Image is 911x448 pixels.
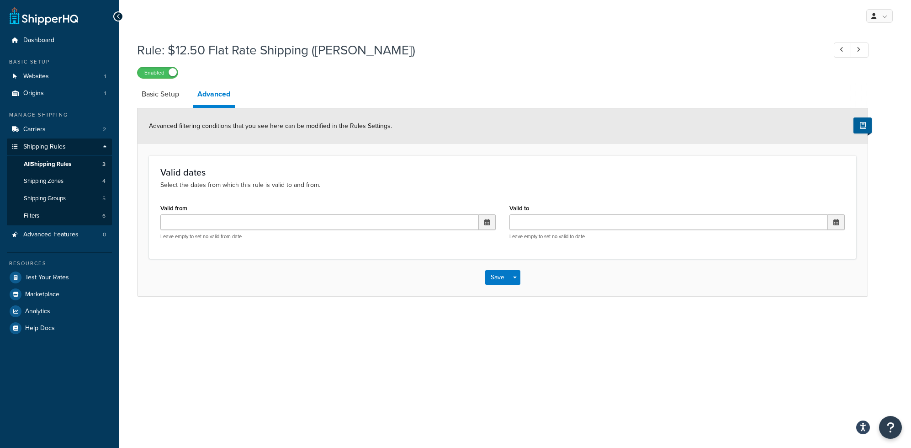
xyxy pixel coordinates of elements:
[102,160,106,168] span: 3
[23,73,49,80] span: Websites
[149,121,392,131] span: Advanced filtering conditions that you see here can be modified in the Rules Settings.
[7,208,112,224] li: Filters
[7,68,112,85] li: Websites
[509,233,845,240] p: Leave empty to set no valid to date
[25,274,69,282] span: Test Your Rates
[104,73,106,80] span: 1
[24,212,39,220] span: Filters
[103,231,106,239] span: 0
[7,226,112,243] li: Advanced Features
[7,208,112,224] a: Filters6
[160,233,496,240] p: Leave empty to set no valid from date
[879,416,902,439] button: Open Resource Center
[25,325,55,332] span: Help Docs
[7,260,112,267] div: Resources
[193,83,235,108] a: Advanced
[137,83,184,105] a: Basic Setup
[23,231,79,239] span: Advanced Features
[7,139,112,155] a: Shipping Rules
[834,43,852,58] a: Previous Record
[7,156,112,173] a: AllShipping Rules3
[7,58,112,66] div: Basic Setup
[7,286,112,303] a: Marketplace
[509,205,529,212] label: Valid to
[24,177,64,185] span: Shipping Zones
[7,68,112,85] a: Websites1
[7,32,112,49] a: Dashboard
[7,139,112,225] li: Shipping Rules
[24,160,71,168] span: All Shipping Rules
[7,173,112,190] li: Shipping Zones
[7,121,112,138] a: Carriers2
[102,195,106,203] span: 5
[23,143,66,151] span: Shipping Rules
[7,85,112,102] li: Origins
[7,190,112,207] a: Shipping Groups5
[7,111,112,119] div: Manage Shipping
[160,205,187,212] label: Valid from
[7,173,112,190] a: Shipping Zones4
[102,177,106,185] span: 4
[102,212,106,220] span: 6
[103,126,106,133] span: 2
[851,43,869,58] a: Next Record
[7,190,112,207] li: Shipping Groups
[104,90,106,97] span: 1
[25,308,50,315] span: Analytics
[485,270,510,285] button: Save
[23,126,46,133] span: Carriers
[7,121,112,138] li: Carriers
[7,320,112,336] a: Help Docs
[7,226,112,243] a: Advanced Features0
[160,180,845,190] p: Select the dates from which this rule is valid to and from.
[160,167,845,177] h3: Valid dates
[7,303,112,320] a: Analytics
[7,269,112,286] a: Test Your Rates
[24,195,66,203] span: Shipping Groups
[853,117,872,133] button: Show Help Docs
[23,90,44,97] span: Origins
[138,67,178,78] label: Enabled
[23,37,54,44] span: Dashboard
[7,85,112,102] a: Origins1
[137,41,817,59] h1: Rule: $12.50 Flat Rate Shipping ([PERSON_NAME])
[25,291,59,299] span: Marketplace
